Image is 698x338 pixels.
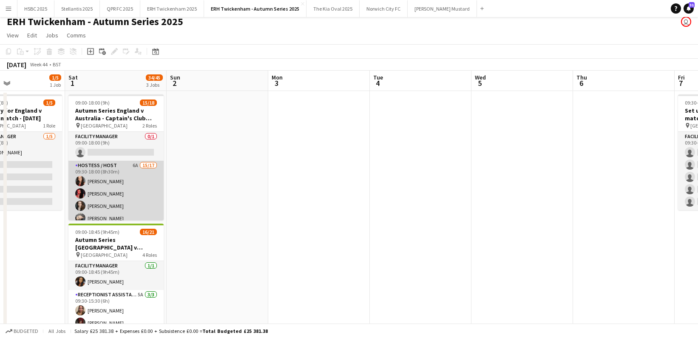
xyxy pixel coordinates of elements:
[53,61,61,68] div: BST
[63,30,89,41] a: Comms
[67,78,78,88] span: 1
[74,328,268,334] div: Salary £25 381.38 + Expenses £0.00 + Subsistence £0.00 =
[28,61,49,68] span: Week 44
[681,17,691,27] app-user-avatar: Sam Johannesson
[170,74,180,81] span: Sun
[140,99,157,106] span: 15/18
[4,327,40,336] button: Budgeted
[42,30,62,41] a: Jobs
[360,0,408,17] button: Norwich City FC
[576,74,587,81] span: Thu
[45,31,58,39] span: Jobs
[47,328,67,334] span: All jobs
[49,74,61,81] span: 1/5
[68,94,164,220] app-job-card: 09:00-18:00 (9h)15/18Autumn Series England v Australia - Captain's Club (North Stand) - [DATE] [G...
[75,229,119,235] span: 09:00-18:45 (9h45m)
[678,74,685,81] span: Fri
[17,0,54,17] button: HSBC 2025
[81,122,128,129] span: [GEOGRAPHIC_DATA]
[67,31,86,39] span: Comms
[68,107,164,122] h3: Autumn Series England v Australia - Captain's Club (North Stand) - [DATE]
[75,99,110,106] span: 09:00-18:00 (9h)
[140,0,204,17] button: ERH Twickenham 2025
[24,30,40,41] a: Edit
[81,252,128,258] span: [GEOGRAPHIC_DATA]
[43,99,55,106] span: 1/5
[169,78,180,88] span: 2
[677,78,685,88] span: 7
[202,328,268,334] span: Total Budgeted £25 381.38
[575,78,587,88] span: 6
[68,74,78,81] span: Sat
[684,3,694,14] a: 31
[7,60,26,69] div: [DATE]
[142,122,157,129] span: 2 Roles
[3,30,22,41] a: View
[27,31,37,39] span: Edit
[270,78,283,88] span: 3
[146,82,162,88] div: 3 Jobs
[204,0,306,17] button: ERH Twickenham - Autumn Series 2025
[140,229,157,235] span: 16/21
[100,0,140,17] button: QPR FC 2025
[54,0,100,17] button: Stellantis 2025
[272,74,283,81] span: Mon
[372,78,383,88] span: 4
[7,15,183,28] h1: ERH Twickenham - Autumn Series 2025
[68,261,164,290] app-card-role: Facility Manager1/109:00-18:45 (9h45m)[PERSON_NAME]
[474,78,486,88] span: 5
[373,74,383,81] span: Tue
[146,74,163,81] span: 34/45
[14,328,38,334] span: Budgeted
[408,0,477,17] button: [PERSON_NAME] Mustard
[7,31,19,39] span: View
[142,252,157,258] span: 4 Roles
[689,2,695,8] span: 31
[475,74,486,81] span: Wed
[306,0,360,17] button: The Kia Oval 2025
[43,122,55,129] span: 1 Role
[68,236,164,251] h3: Autumn Series [GEOGRAPHIC_DATA] v Australia - Gate 1 ([GEOGRAPHIC_DATA]) - [DATE]
[68,132,164,161] app-card-role: Facility Manager0/109:00-18:00 (9h)
[50,82,61,88] div: 1 Job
